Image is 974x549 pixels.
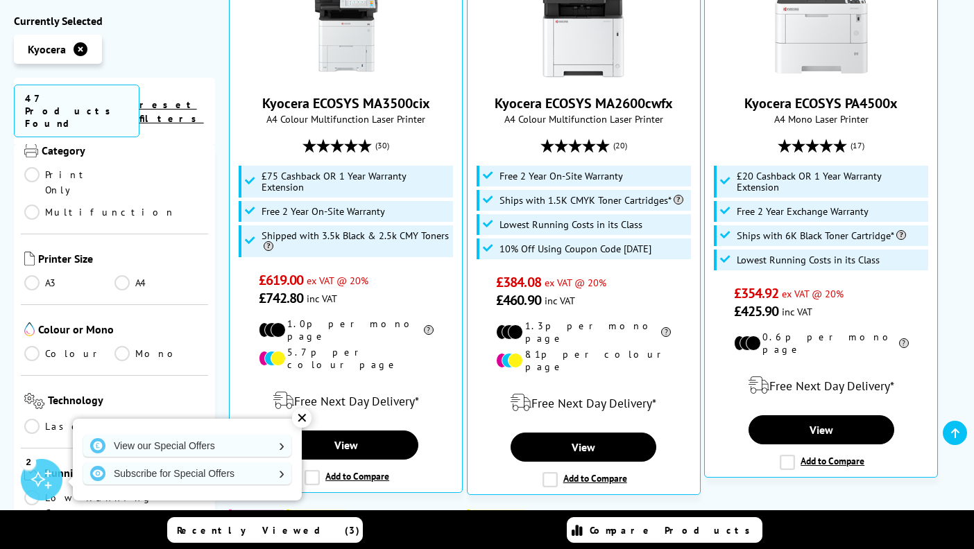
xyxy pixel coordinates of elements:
[259,271,304,289] span: £619.00
[305,470,389,485] label: Add to Compare
[42,143,205,160] span: Category
[14,85,139,137] span: 47 Products Found
[782,305,812,318] span: inc VAT
[83,435,291,457] a: View our Special Offers
[542,472,627,487] label: Add to Compare
[24,167,114,198] a: Print Only
[499,171,623,182] span: Free 2 Year On-Site Warranty
[782,287,844,300] span: ex VAT @ 20%
[237,112,455,125] span: A4 Colour Multifunction Laser Printer
[734,302,779,320] span: £425.90
[545,294,575,307] span: inc VAT
[262,230,450,252] span: Shipped with 3.5k Black & 2.5k CMY Toners
[375,132,389,159] span: (30)
[851,132,864,159] span: (17)
[712,366,930,405] div: modal_delivery
[262,94,430,112] a: Kyocera ECOSYS MA3500cix
[496,348,671,373] li: 8.1p per colour page
[737,206,869,217] span: Free 2 Year Exchange Warranty
[734,331,909,356] li: 0.6p per mono page
[737,230,906,241] span: Ships with 6K Black Toner Cartridge*
[237,381,455,420] div: modal_delivery
[499,243,651,254] span: 10% Off Using Coupon Code [DATE]
[737,254,880,265] span: Lowest Running Costs in its Class
[24,143,38,157] img: Category
[613,132,627,159] span: (20)
[590,524,758,537] span: Compare Products
[737,171,925,193] span: £20 Cashback OR 1 Year Warranty Extension
[495,94,673,112] a: Kyocera ECOSYS MA2600cwfx
[24,275,114,290] a: A3
[24,322,35,336] img: Colour or Mono
[531,69,635,83] a: Kyocera ECOSYS MA2600cwfx
[38,252,205,268] span: Printer Size
[83,462,291,485] a: Subscribe for Special Offers
[307,274,368,287] span: ex VAT @ 20%
[511,433,656,462] a: View
[114,346,205,361] a: Mono
[292,408,311,428] div: ✕
[259,317,434,342] li: 1.0p per mono page
[475,112,693,125] span: A4 Colour Multifunction Laser Printer
[475,383,693,422] div: modal_delivery
[294,69,398,83] a: Kyocera ECOSYS MA3500cix
[24,252,35,265] img: Printer Size
[307,292,337,305] span: inc VAT
[48,393,205,412] span: Technology
[24,419,114,434] a: Laser
[28,42,66,56] span: Kyocera
[229,509,284,525] button: Save 16%
[467,509,526,525] button: Best Seller
[24,346,114,361] a: Colour
[287,509,345,525] button: Best Seller
[769,69,873,83] a: Kyocera ECOSYS PA4500x
[496,320,671,345] li: 1.3p per mono page
[499,195,683,206] span: Ships with 1.5K CMYK Toner Cartridges*
[167,517,363,543] a: Recently Viewed (3)
[780,455,864,470] label: Add to Compare
[24,204,176,220] a: Multifunction
[734,284,779,302] span: £354.92
[139,98,204,125] a: reset filters
[567,517,762,543] a: Compare Products
[749,415,894,444] a: View
[38,322,205,339] span: Colour or Mono
[712,112,930,125] span: A4 Mono Laser Printer
[114,275,205,290] a: A4
[496,273,541,291] span: £384.08
[496,291,541,309] span: £460.90
[262,206,385,217] span: Free 2 Year On-Site Warranty
[273,430,419,460] a: View
[177,524,360,537] span: Recently Viewed (3)
[14,14,215,28] div: Currently Selected
[24,393,44,409] img: Technology
[21,454,36,469] div: 2
[259,346,434,371] li: 5.7p per colour page
[24,490,205,521] a: Low Running Cost
[259,289,304,307] span: £742.80
[744,94,898,112] a: Kyocera ECOSYS PA4500x
[499,219,642,230] span: Lowest Running Costs in its Class
[545,276,606,289] span: ex VAT @ 20%
[262,171,450,193] span: £75 Cashback OR 1 Year Warranty Extension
